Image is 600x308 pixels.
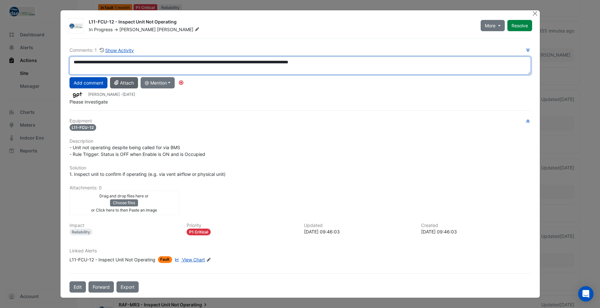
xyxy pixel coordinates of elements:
[69,281,86,293] button: Edit
[69,145,205,157] span: - Unit not operating despite being called for via BMS - Rule Trigger: Status is OFF when Enable i...
[69,91,86,98] img: GPT Office
[88,281,114,293] button: Forward
[69,99,108,104] span: Please investigate
[173,256,205,263] a: View Chart
[69,118,531,124] h6: Equipment
[69,47,134,54] div: Comments: 1
[116,281,139,293] a: Export
[110,199,138,206] button: Choose files
[206,258,211,262] fa-icon: Edit Linked Alerts
[421,223,531,228] h6: Created
[123,92,135,97] span: 2025-06-19 09:46:03
[69,223,179,228] h6: Impact
[187,229,211,235] div: P1 Critical
[158,256,172,263] span: Fault
[89,19,473,26] div: L11-FCU-12 - Inspect Unit Not Operating
[481,20,505,31] button: More
[485,22,495,29] span: More
[114,27,118,32] span: ->
[69,171,226,177] span: 1. Inspect unit to confirm if operating (e.g. via vent airflow or physical unit)
[119,27,156,32] span: [PERSON_NAME]
[187,223,296,228] h6: Priority
[69,185,531,191] h6: Attachments: 0
[157,26,201,33] span: [PERSON_NAME]
[89,27,113,32] span: In Progress
[69,248,531,254] h6: Linked Alerts
[88,92,135,97] small: [PERSON_NAME] -
[69,139,531,144] h6: Description
[304,228,414,235] div: [DATE] 09:46:03
[69,165,531,171] h6: Solution
[69,256,155,263] div: L11-FCU-12 - Inspect Unit Not Operating
[182,257,205,262] span: View Chart
[507,20,532,31] button: Resolve
[99,194,149,198] small: Drag and drop files here or
[69,77,107,88] button: Add comment
[532,10,539,17] button: Close
[91,208,157,213] small: or Click here to then Paste an image
[141,77,175,88] button: @ Mention
[421,228,531,235] div: [DATE] 09:46:03
[99,47,134,54] button: Show Activity
[304,223,414,228] h6: Updated
[69,124,97,131] span: L11-FCU-12
[578,286,594,302] div: Open Intercom Messenger
[110,77,138,88] button: Attach
[178,80,184,86] div: Tooltip anchor
[69,229,93,235] div: Reliability
[69,23,83,29] img: D&E Air Conditioning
